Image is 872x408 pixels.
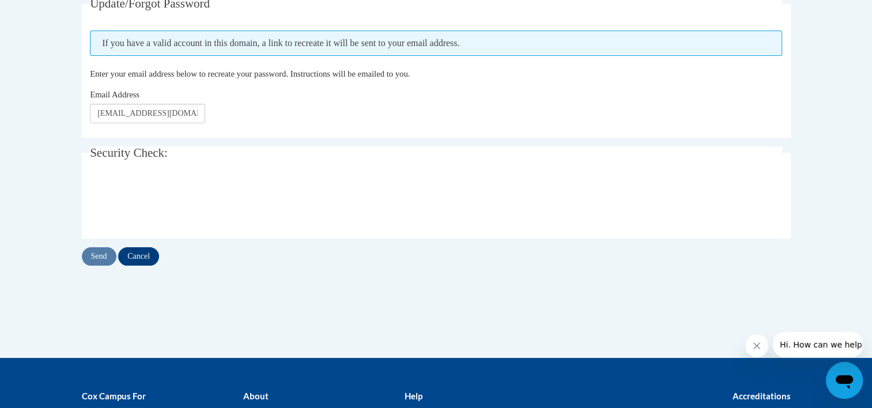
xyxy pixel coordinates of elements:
b: About [243,391,268,401]
b: Accreditations [733,391,791,401]
span: Email Address [90,90,139,99]
b: Cox Campus For [82,391,146,401]
iframe: reCAPTCHA [90,179,265,224]
iframe: Message from company [773,332,863,357]
span: If you have a valid account in this domain, a link to recreate it will be sent to your email addr... [90,31,782,56]
iframe: Button to launch messaging window [826,362,863,399]
input: Email [90,104,205,123]
span: Enter your email address below to recreate your password. Instructions will be emailed to you. [90,69,410,78]
input: Cancel [118,247,159,266]
iframe: Close message [745,334,768,357]
b: Help [404,391,422,401]
span: Security Check: [90,146,168,160]
span: Hi. How can we help? [7,8,93,17]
